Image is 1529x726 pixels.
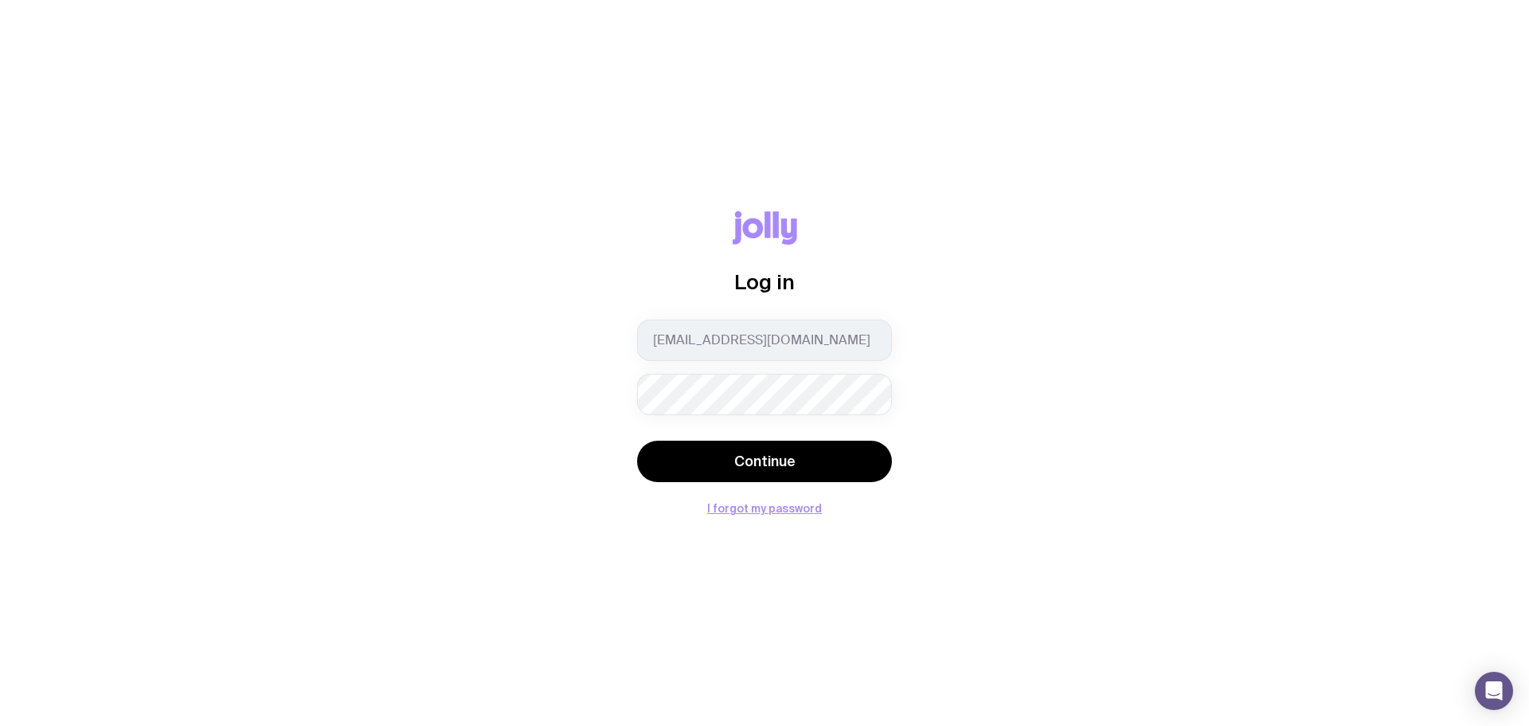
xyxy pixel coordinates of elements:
div: Open Intercom Messenger [1475,672,1513,710]
button: Continue [637,441,892,482]
button: I forgot my password [707,502,822,515]
span: Continue [734,452,796,471]
span: Log in [734,270,795,293]
input: you@email.com [637,320,892,361]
